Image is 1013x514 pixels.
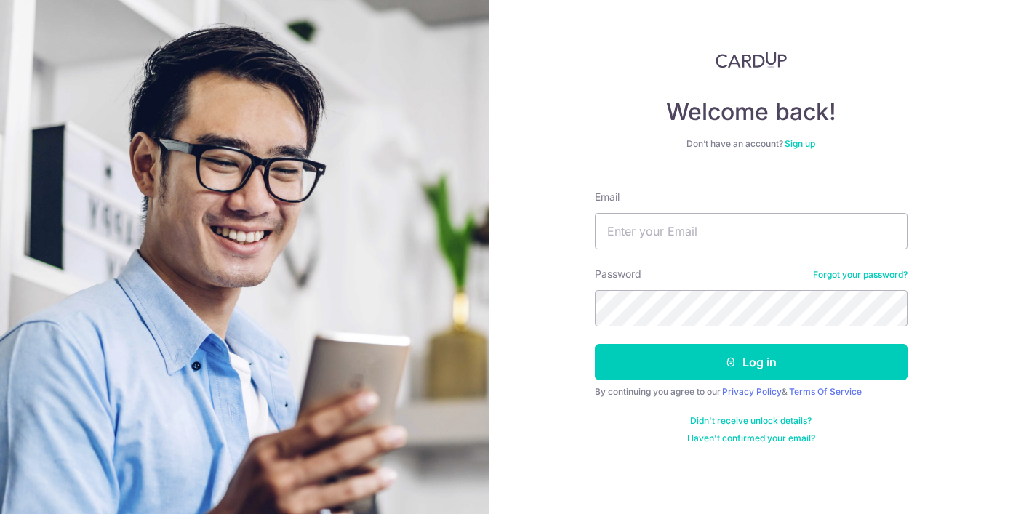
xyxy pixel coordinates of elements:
[716,51,787,68] img: CardUp Logo
[595,344,908,380] button: Log in
[595,386,908,398] div: By continuing you agree to our &
[595,97,908,127] h4: Welcome back!
[595,138,908,150] div: Don’t have an account?
[595,213,908,249] input: Enter your Email
[789,386,862,397] a: Terms Of Service
[687,433,815,444] a: Haven't confirmed your email?
[785,138,815,149] a: Sign up
[595,190,620,204] label: Email
[595,267,641,281] label: Password
[690,415,812,427] a: Didn't receive unlock details?
[813,269,908,281] a: Forgot your password?
[722,386,782,397] a: Privacy Policy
